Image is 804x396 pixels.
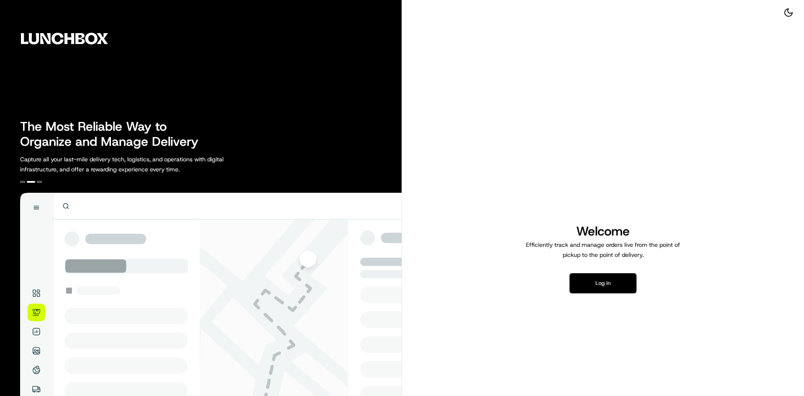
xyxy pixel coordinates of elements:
p: Capture all your last-mile delivery tech, logistics, and operations with digital infrastructure, ... [20,154,261,174]
img: Company Logo [5,5,124,72]
h2: The Most Reliable Way to Organize and Manage Delivery [20,119,208,149]
p: Efficiently track and manage orders live from the point of pickup to the point of delivery. [523,240,683,260]
h1: Welcome [523,223,683,240]
button: Log in [569,273,636,293]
